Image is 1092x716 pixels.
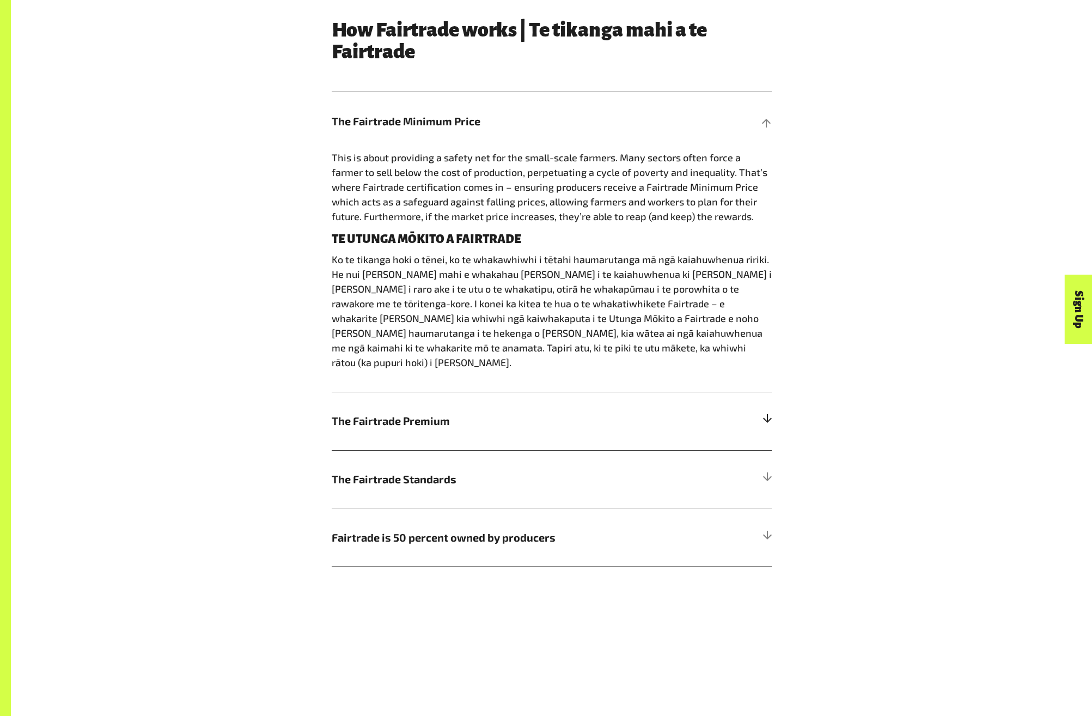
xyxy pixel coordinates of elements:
span: Fairtrade is 50 percent owned by producers [332,529,662,545]
span: The Fairtrade Standards [332,471,662,487]
span: This is about providing a safety net for the small-scale farmers. Many sectors often force a farm... [332,151,767,222]
span: The Fairtrade Minimum Price [332,113,662,129]
p: Ko te tikanga hoki o tēnei, ko te whakawhiwhi i tētahi haumarutanga mā ngā kaiahuwhenua ririki. H... [332,252,772,370]
span: The Fairtrade Premium [332,412,662,429]
h3: How Fairtrade works | Te tikanga mahi a te Fairtrade [332,19,772,63]
h4: TE UTUNGA MŌKITO A FAIRTRADE [332,233,772,246]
